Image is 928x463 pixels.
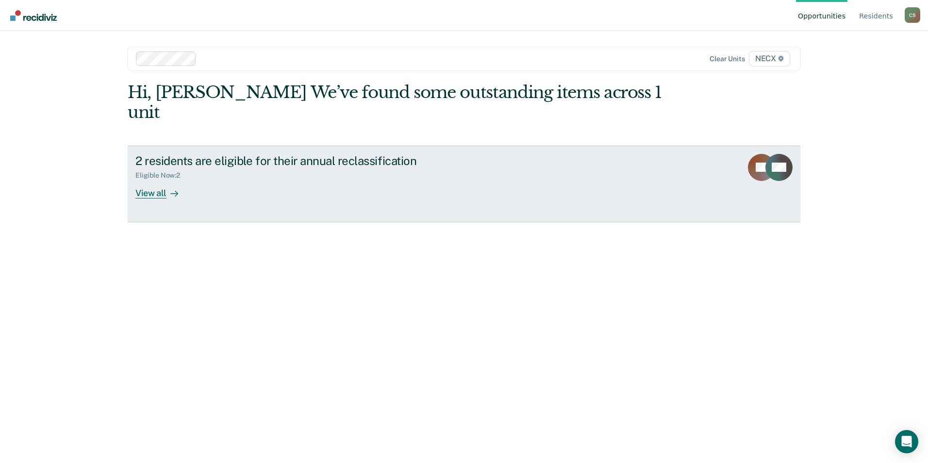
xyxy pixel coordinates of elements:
div: View all [135,180,190,198]
img: Recidiviz [10,10,57,21]
div: Eligible Now : 2 [135,171,188,180]
div: 2 residents are eligible for their annual reclassification [135,154,476,168]
div: Open Intercom Messenger [895,430,918,453]
span: NECX [749,51,790,66]
div: Hi, [PERSON_NAME] We’ve found some outstanding items across 1 unit [128,83,666,122]
button: Profile dropdown button [905,7,920,23]
a: 2 residents are eligible for their annual reclassificationEligible Now:2View all [128,146,800,222]
div: Clear units [710,55,745,63]
div: C S [905,7,920,23]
